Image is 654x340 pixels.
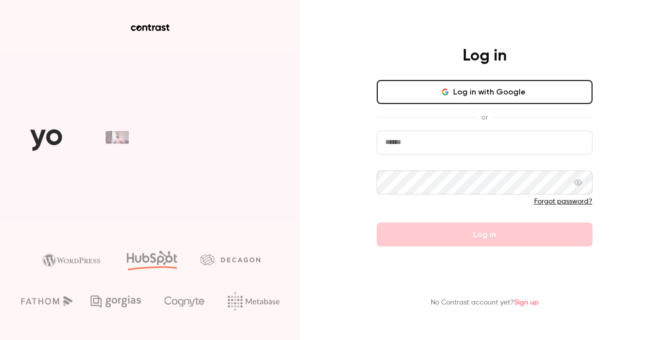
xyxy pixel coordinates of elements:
a: Forgot password? [534,198,593,205]
span: or [476,112,493,122]
p: No Contrast account yet? [431,297,539,308]
h4: Log in [463,46,507,66]
a: Sign up [514,299,539,306]
img: decagon [200,254,260,265]
button: Log in with Google [377,80,593,104]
